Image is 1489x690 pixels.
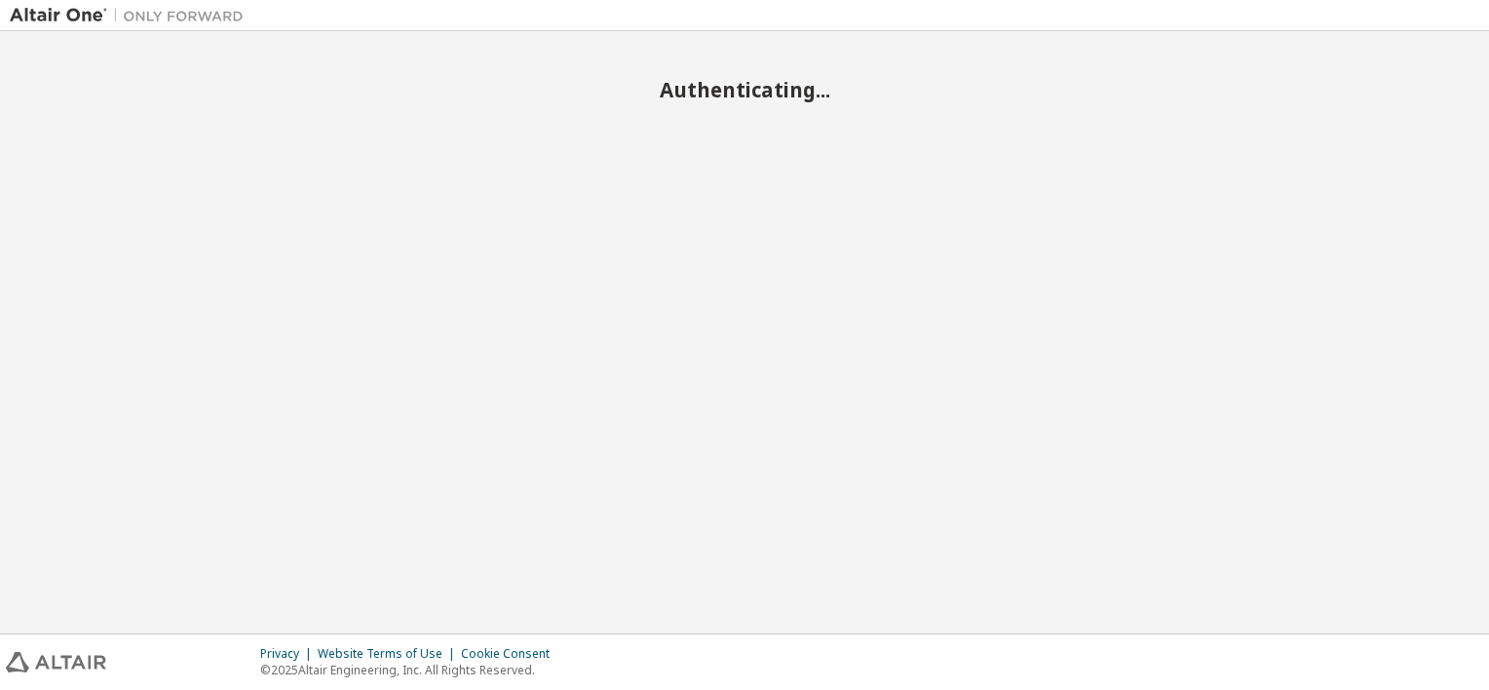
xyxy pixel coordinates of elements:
[10,6,253,25] img: Altair One
[10,77,1479,102] h2: Authenticating...
[260,646,318,662] div: Privacy
[318,646,461,662] div: Website Terms of Use
[6,652,106,672] img: altair_logo.svg
[260,662,561,678] p: © 2025 Altair Engineering, Inc. All Rights Reserved.
[461,646,561,662] div: Cookie Consent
